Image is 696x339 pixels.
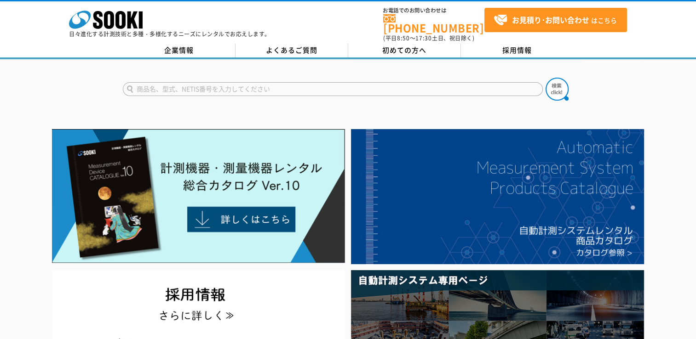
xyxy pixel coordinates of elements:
[546,78,569,101] img: btn_search.png
[123,82,543,96] input: 商品名、型式、NETIS番号を入力してください
[494,13,617,27] span: はこちら
[52,129,345,263] img: Catalog Ver10
[383,34,474,42] span: (平日 ～ 土日、祝日除く)
[351,129,644,264] img: 自動計測システムカタログ
[415,34,432,42] span: 17:30
[123,44,236,57] a: 企業情報
[382,45,426,55] span: 初めての方へ
[236,44,348,57] a: よくあるご質問
[383,8,484,13] span: お電話でのお問い合わせは
[512,14,589,25] strong: お見積り･お問い合わせ
[397,34,410,42] span: 8:50
[484,8,627,32] a: お見積り･お問い合わせはこちら
[348,44,461,57] a: 初めての方へ
[69,31,270,37] p: 日々進化する計測技術と多種・多様化するニーズにレンタルでお応えします。
[461,44,574,57] a: 採用情報
[383,14,484,33] a: [PHONE_NUMBER]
